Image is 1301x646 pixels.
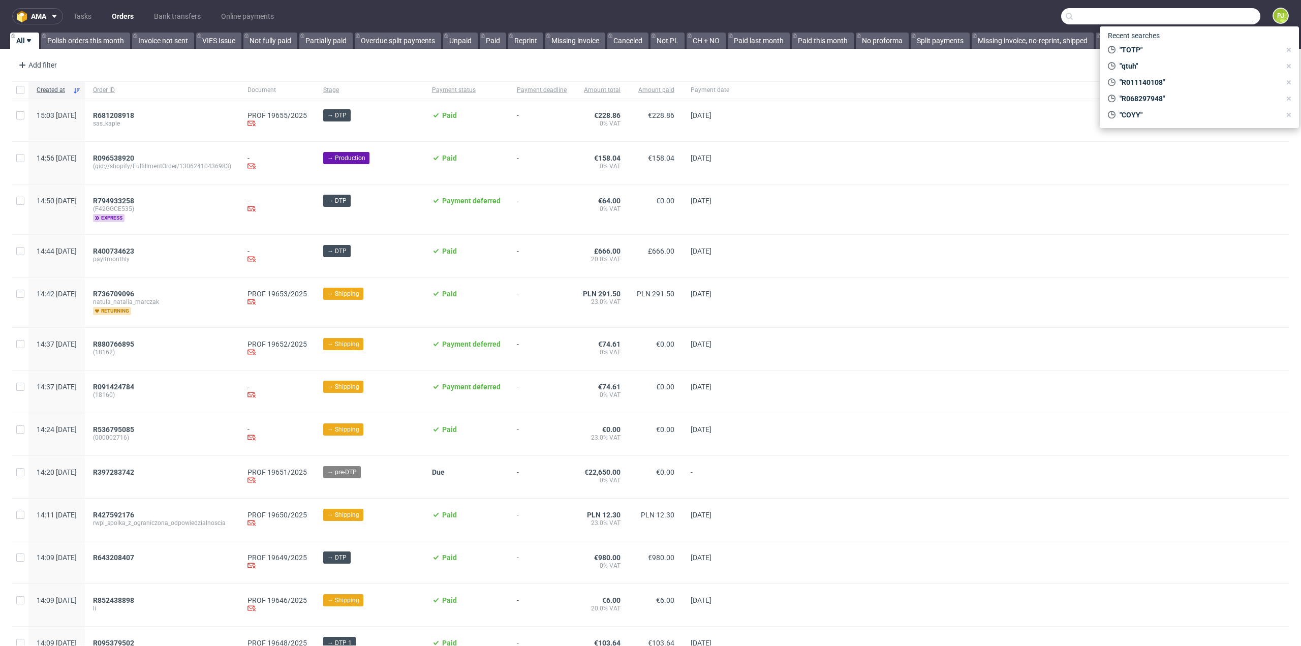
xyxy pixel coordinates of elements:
[583,290,621,298] span: PLN 291.50
[93,511,134,519] span: R427592176
[327,382,359,391] span: → Shipping
[594,247,621,255] span: £666.00
[10,33,39,49] a: All
[637,290,674,298] span: PLN 291.50
[327,468,357,477] span: → pre-DTP
[480,33,506,49] a: Paid
[594,553,621,562] span: €980.00
[93,391,231,399] span: (18160)
[37,596,77,604] span: 14:09 [DATE]
[517,596,567,614] span: -
[93,197,136,205] a: R794933258
[1096,33,1190,49] a: Country Tax - Missing CSV
[93,596,134,604] span: R852438898
[650,33,685,49] a: Not PL
[442,154,457,162] span: Paid
[93,553,134,562] span: R643208407
[41,33,130,49] a: Polish orders this month
[691,111,711,119] span: [DATE]
[517,511,567,529] span: -
[594,154,621,162] span: €158.04
[106,8,140,24] a: Orders
[545,33,605,49] a: Missing invoice
[93,519,231,527] span: rwpl_spolka_z_ograniczona_odpowiedzialnoscia
[1116,77,1281,87] span: "R011140108"
[691,468,729,486] span: -
[656,340,674,348] span: €0.00
[93,425,136,434] a: R536795085
[583,119,621,128] span: 0% VAT
[215,8,280,24] a: Online payments
[598,197,621,205] span: €64.00
[247,596,307,604] a: PROF 19646/2025
[607,33,648,49] a: Canceled
[691,86,729,95] span: Payment date
[517,425,567,443] span: -
[327,425,359,434] span: → Shipping
[247,111,307,119] a: PROF 19655/2025
[93,119,231,128] span: sas_kapie
[517,340,567,358] span: -
[327,340,359,349] span: → Shipping
[594,111,621,119] span: €228.86
[583,434,621,442] span: 23.0% VAT
[517,86,567,95] span: Payment deadline
[323,86,416,95] span: Stage
[691,596,711,604] span: [DATE]
[327,596,359,605] span: → Shipping
[196,33,241,49] a: VIES Issue
[1274,9,1288,23] figcaption: PJ
[583,391,621,399] span: 0% VAT
[93,214,125,222] span: express
[93,247,136,255] a: R400734623
[93,154,136,162] a: R096538920
[93,255,231,263] span: payitmonthly
[17,11,31,22] img: logo
[247,197,307,214] div: -
[656,596,674,604] span: €6.00
[792,33,854,49] a: Paid this month
[327,510,359,519] span: → Shipping
[247,511,307,519] a: PROF 19650/2025
[14,57,59,73] div: Add filter
[247,247,307,265] div: -
[1116,45,1281,55] span: "TOTP"
[691,290,711,298] span: [DATE]
[12,8,63,24] button: ama
[517,383,567,401] span: -
[648,154,674,162] span: €158.04
[37,340,77,348] span: 14:37 [DATE]
[93,425,134,434] span: R536795085
[691,247,711,255] span: [DATE]
[656,468,674,476] span: €0.00
[37,111,77,119] span: 15:03 [DATE]
[583,205,621,213] span: 0% VAT
[1116,110,1281,120] span: "COYY"
[687,33,726,49] a: CH + NO
[648,111,674,119] span: €228.86
[648,553,674,562] span: €980.00
[442,290,457,298] span: Paid
[691,340,711,348] span: [DATE]
[93,162,231,170] span: (gid://shopify/FulfillmentOrder/13062410436983)
[31,13,46,20] span: ama
[583,519,621,527] span: 23.0% VAT
[602,596,621,604] span: €6.00
[443,33,478,49] a: Unpaid
[442,383,501,391] span: Payment deferred
[517,247,567,265] span: -
[327,111,347,120] span: → DTP
[93,290,136,298] a: R736709096
[583,162,621,170] span: 0% VAT
[132,33,194,49] a: Invoice not sent
[442,596,457,604] span: Paid
[148,8,207,24] a: Bank transfers
[637,86,674,95] span: Amount paid
[432,86,501,95] span: Payment status
[93,111,136,119] a: R681208918
[67,8,98,24] a: Tasks
[243,33,297,49] a: Not fully paid
[1116,94,1281,104] span: "R068297948"
[93,111,134,119] span: R681208918
[37,247,77,255] span: 14:44 [DATE]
